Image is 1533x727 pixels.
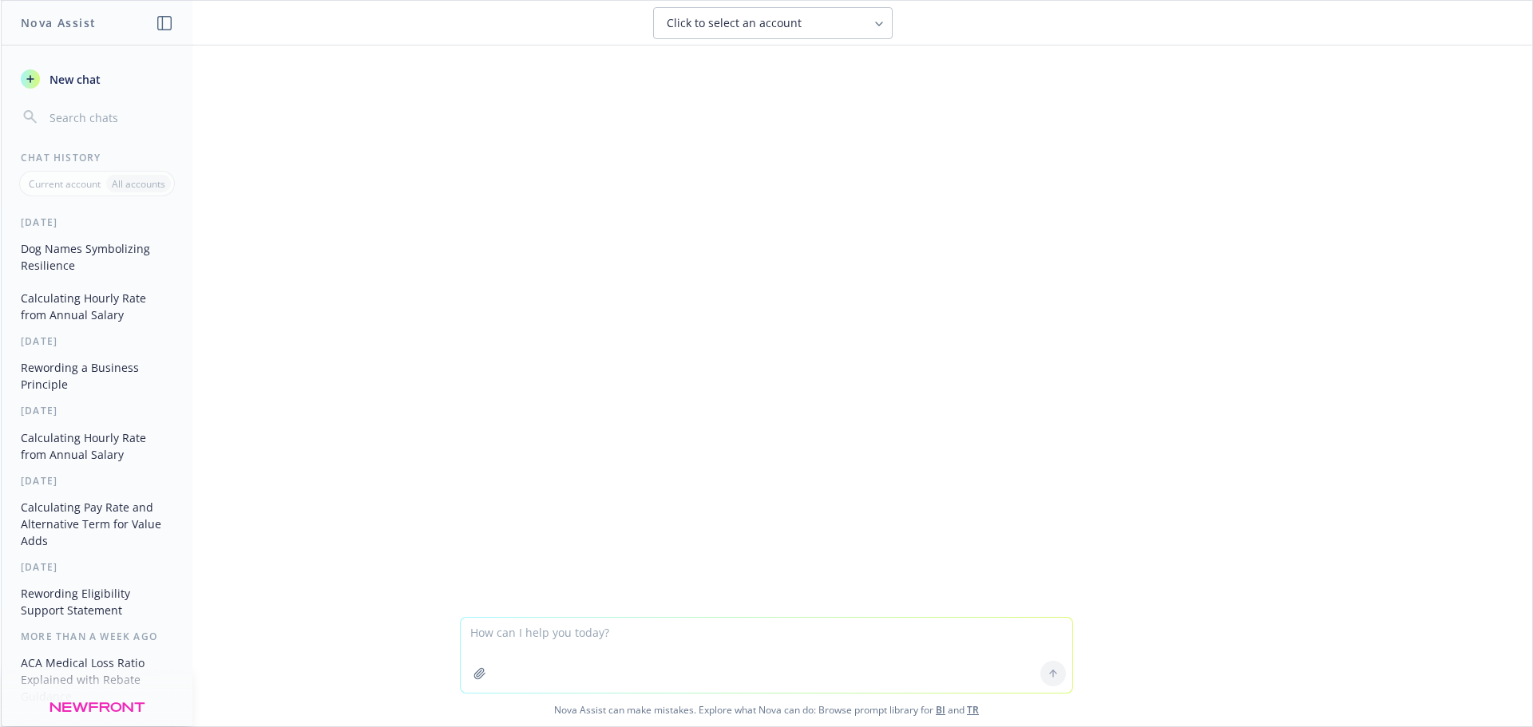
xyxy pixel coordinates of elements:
a: BI [936,703,945,717]
div: [DATE] [2,560,192,574]
h1: Nova Assist [21,14,96,31]
div: [DATE] [2,404,192,417]
button: Calculating Pay Rate and Alternative Term for Value Adds [14,494,180,554]
button: New chat [14,65,180,93]
span: Click to select an account [667,15,802,31]
button: Click to select an account [653,7,893,39]
div: More than a week ago [2,630,192,643]
button: Dog Names Symbolizing Resilience [14,235,180,279]
button: Calculating Hourly Rate from Annual Salary [14,425,180,468]
button: Calculating Hourly Rate from Annual Salary [14,285,180,328]
p: Current account [29,177,101,191]
p: All accounts [112,177,165,191]
span: New chat [46,71,101,88]
button: Rewording Eligibility Support Statement [14,580,180,623]
div: [DATE] [2,215,192,229]
span: Nova Assist can make mistakes. Explore what Nova can do: Browse prompt library for and [7,693,1526,726]
div: [DATE] [2,334,192,348]
button: ACA Medical Loss Ratio Explained with Rebate Guidance [14,650,180,709]
button: Rewording a Business Principle [14,354,180,397]
a: TR [967,703,979,717]
div: [DATE] [2,474,192,488]
input: Search chats [46,106,173,128]
div: Chat History [2,151,192,164]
